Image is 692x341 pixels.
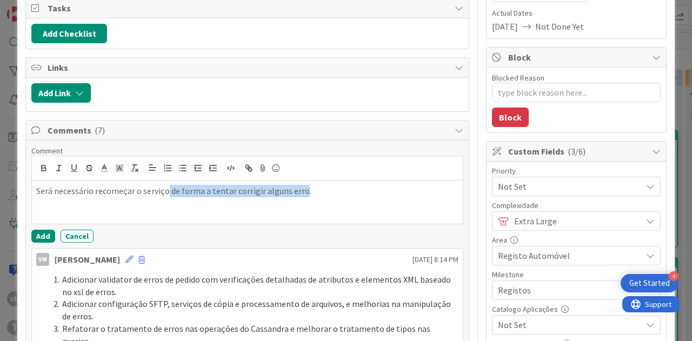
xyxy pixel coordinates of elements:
[621,274,678,292] div: Open Get Started checklist, remaining modules: 4
[31,83,91,103] button: Add Link
[492,20,518,33] span: [DATE]
[508,145,647,158] span: Custom Fields
[492,305,661,313] div: Catalogo Aplicações
[95,125,105,136] span: ( 7 )
[492,167,661,175] div: Priority
[48,124,449,137] span: Comments
[492,271,661,278] div: Milestone
[498,283,636,298] span: Registos
[535,20,584,33] span: Not Done Yet
[49,273,458,298] li: Adicionar validator de erros de pedido com verificações detalhadas de atributos e elementos XML b...
[31,230,55,243] button: Add
[31,146,63,156] span: Comment
[36,253,49,266] div: VM
[61,230,94,243] button: Cancel
[514,213,636,229] span: Extra Large
[49,298,458,322] li: Adicionar configuração SFTP, serviços de cópia e processamento de arquivos, e melhorias na manipu...
[412,254,458,265] span: [DATE] 8:14 PM
[31,24,107,43] button: Add Checklist
[48,61,449,74] span: Links
[55,253,120,266] div: [PERSON_NAME]
[568,146,585,157] span: ( 3/6 )
[498,248,636,263] span: Registo Automóvel
[36,185,458,197] p: Será necessário recomeçar o serviço de forma a tentar corrigir alguns erro.
[669,271,678,281] div: 4
[508,51,647,64] span: Block
[492,73,544,83] label: Blocked Reason
[492,8,661,19] span: Actual Dates
[498,317,636,332] span: Not Set
[492,236,661,244] div: Area
[629,278,670,289] div: Get Started
[48,2,449,15] span: Tasks
[498,179,636,194] span: Not Set
[492,108,529,127] button: Block
[23,2,49,15] span: Support
[492,202,661,209] div: Complexidade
